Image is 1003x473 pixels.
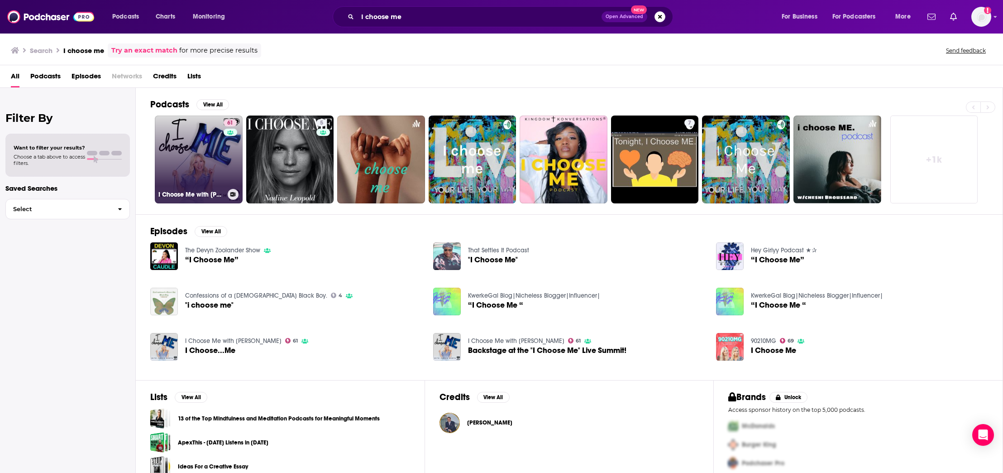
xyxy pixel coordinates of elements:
[751,347,796,354] a: I Choose Me
[196,99,229,110] button: View All
[971,7,991,27] button: Show profile menu
[150,242,178,270] a: “I Choose Me”
[769,392,808,403] button: Unlock
[150,10,181,24] a: Charts
[943,47,989,54] button: Send feedback
[150,391,207,403] a: ListsView All
[832,10,876,23] span: For Podcasters
[187,69,201,87] a: Lists
[468,246,529,254] a: That Settles It Podcast
[684,119,695,126] a: 7
[112,10,139,23] span: Podcasts
[971,7,991,27] span: Logged in as TeszlerPR
[155,116,243,203] a: 61I Choose Me with [PERSON_NAME]
[468,347,626,354] a: Backstage at the "I Choose Me" Live Summit!
[195,226,227,237] button: View All
[439,413,460,433] img: Kevin Trudeau
[751,292,883,299] a: KwerkeGal Blog|Nicheless Blogger|Influencer|
[11,69,19,87] a: All
[725,435,742,454] img: Second Pro Logo
[178,414,380,424] a: 13 of the Top Mindfulness and Meditation Podcasts for Meaningful Moments
[468,337,564,345] a: I Choose Me with Jennie Garth
[728,406,988,413] p: Access sponsor history on the top 5,000 podcasts.
[227,119,233,128] span: 61
[293,339,298,343] span: 61
[339,294,342,298] span: 4
[178,438,268,448] a: ApexThis - [DATE] Listens in [DATE]
[153,69,177,87] a: Credits
[185,347,235,354] a: I Choose...Me
[433,242,461,270] img: "I Choose Me"
[193,10,225,23] span: Monitoring
[468,256,518,264] a: "I Choose Me"
[439,408,699,437] button: Kevin TrudeauKevin Trudeau
[246,116,334,203] a: 5
[175,392,207,403] button: View All
[358,10,602,24] input: Search podcasts, credits, & more...
[433,333,461,361] img: Backstage at the "I Choose Me" Live Summit!
[30,46,53,55] h3: Search
[780,338,794,343] a: 69
[30,69,61,87] a: Podcasts
[751,246,817,254] a: Hey Girlyy Podcast ★✰
[826,10,889,24] button: open menu
[611,116,699,203] a: 7
[742,441,776,449] span: Burger King
[742,459,784,467] span: Podchaser Pro
[433,288,461,315] img: “I Choose Me “
[150,408,171,429] a: 13 of the Top Mindfulness and Meditation Podcasts for Meaningful Moments
[606,14,643,19] span: Open Advanced
[63,46,104,55] h3: I choose me
[224,119,237,126] a: 61
[742,422,775,430] span: McDonalds
[439,391,470,403] h2: Credits
[716,288,744,315] img: “I Choose Me “
[890,116,978,203] a: +1k
[725,454,742,473] img: Third Pro Logo
[751,337,776,345] a: 90210MG
[725,417,742,435] img: First Pro Logo
[924,9,939,24] a: Show notifications dropdown
[889,10,922,24] button: open menu
[477,392,510,403] button: View All
[895,10,911,23] span: More
[7,8,94,25] img: Podchaser - Follow, Share and Rate Podcasts
[751,301,806,309] span: “I Choose Me “
[467,419,512,426] span: [PERSON_NAME]
[946,9,960,24] a: Show notifications dropdown
[716,333,744,361] img: I Choose Me
[14,154,85,166] span: Choose a tab above to access filters.
[468,292,600,299] a: KwerkeGal Blog|Nicheless Blogger|Influencer|
[971,7,991,27] img: User Profile
[185,246,260,254] a: The Devyn Zoolander Show
[14,145,85,151] span: Want to filter your results?
[751,256,804,264] a: “I Choose Me”
[467,419,512,426] a: Kevin Trudeau
[775,10,829,24] button: open menu
[631,5,647,14] span: New
[72,69,101,87] a: Episodes
[716,242,744,270] img: “I Choose Me”
[688,119,691,128] span: 7
[185,301,234,309] span: "i choose me"
[106,10,151,24] button: open menu
[150,391,167,403] h2: Lists
[6,206,110,212] span: Select
[150,432,171,453] span: ApexThis - Tuesday Listens in 2018
[468,301,523,309] span: “I Choose Me “
[185,256,239,264] a: “I Choose Me”
[158,191,224,198] h3: I Choose Me with [PERSON_NAME]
